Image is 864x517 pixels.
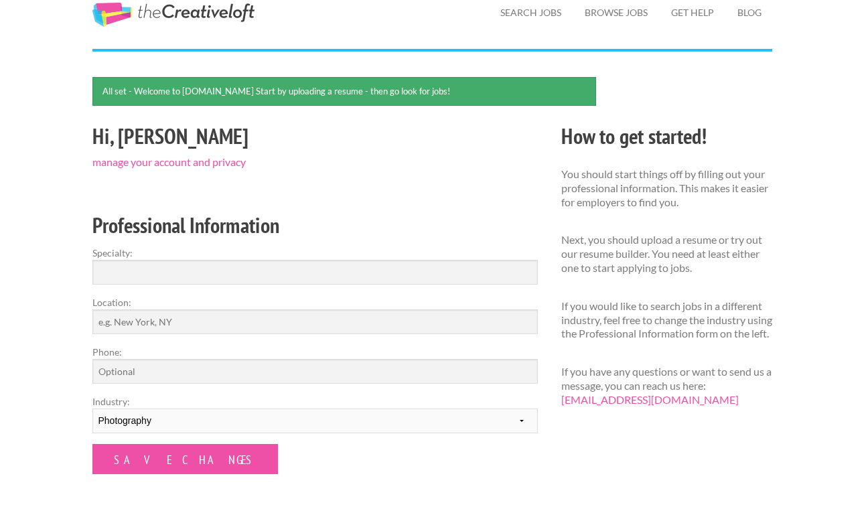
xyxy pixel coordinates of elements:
[561,233,772,275] p: Next, you should upload a resume or try out our resume builder. You need at least either one to s...
[561,299,772,341] p: If you would like to search jobs in a different industry, feel free to change the industry using ...
[92,309,538,334] input: e.g. New York, NY
[92,155,246,168] a: manage your account and privacy
[561,121,772,151] h2: How to get started!
[561,167,772,209] p: You should start things off by filling out your professional information. This makes it easier fo...
[92,345,538,359] label: Phone:
[92,246,538,260] label: Specialty:
[92,121,538,151] h2: Hi, [PERSON_NAME]
[92,77,597,106] div: All set - Welcome to [DOMAIN_NAME] Start by uploading a resume - then go look for jobs!
[92,295,538,309] label: Location:
[561,393,739,406] a: [EMAIL_ADDRESS][DOMAIN_NAME]
[561,365,772,407] p: If you have any questions or want to send us a message, you can reach us here:
[92,359,538,384] input: Optional
[92,394,538,409] label: Industry:
[92,210,538,240] h2: Professional Information
[92,3,255,27] a: The Creative Loft
[92,444,278,474] input: Save Changes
